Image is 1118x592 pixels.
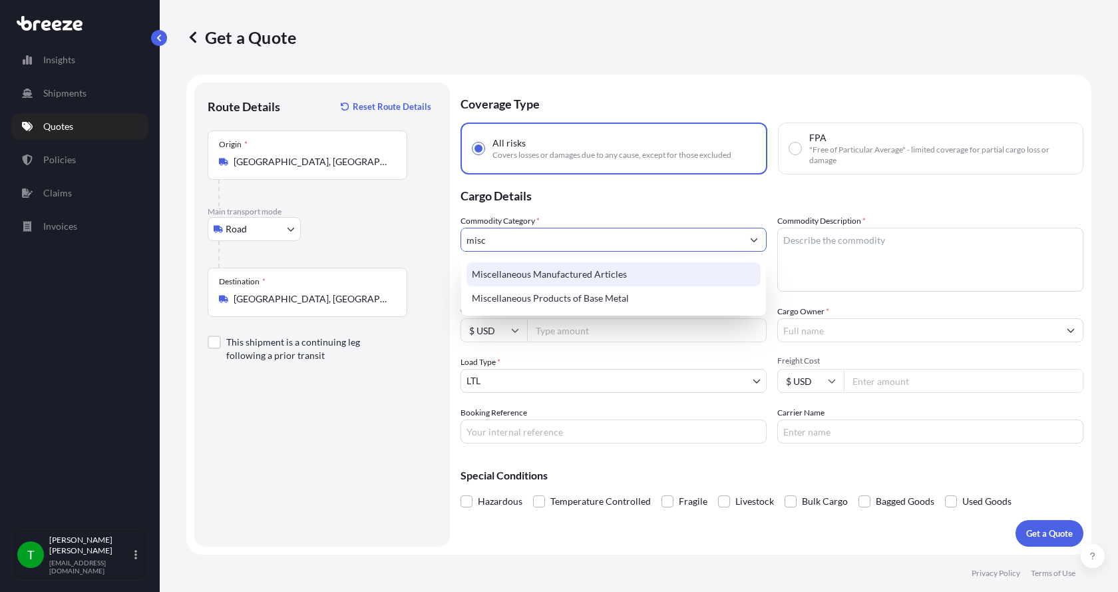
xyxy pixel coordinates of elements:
p: Claims [43,186,72,200]
p: Terms of Use [1031,568,1075,579]
p: Insights [43,53,75,67]
span: "Free of Particular Average" - limited coverage for partial cargo loss or damage [809,145,1072,166]
div: Destination [219,276,266,287]
label: This shipment is a continuing leg following a prior transit [226,336,397,362]
p: Shipments [43,87,87,100]
p: Coverage Type [461,83,1083,123]
p: Route Details [208,99,280,115]
label: Cargo Owner [777,305,829,318]
p: [EMAIL_ADDRESS][DOMAIN_NAME] [49,559,132,575]
input: Select a commodity type [461,228,742,252]
label: Booking Reference [461,406,527,420]
span: Bagged Goods [876,491,934,511]
input: Your internal reference [461,420,767,444]
div: Suggestions [466,262,761,310]
input: Enter amount [844,369,1083,393]
span: Freight Cost [777,356,1083,366]
input: Type amount [527,318,767,342]
span: Hazardous [478,491,522,511]
p: Get a Quote [186,27,296,48]
label: Commodity Category [461,214,540,228]
span: Fragile [679,491,707,511]
input: Full name [778,318,1059,342]
p: Privacy Policy [972,568,1020,579]
div: Origin [219,139,248,150]
p: Quotes [43,120,73,133]
p: Cargo Details [461,174,1083,214]
p: Main transport mode [208,206,437,217]
div: Miscellaneous Manufactured Articles [466,262,761,286]
p: Special Conditions [461,470,1083,481]
span: Commodity Value [461,305,767,316]
span: Covers losses or damages due to any cause, except for those excluded [492,150,731,160]
label: Carrier Name [777,406,825,420]
span: Bulk Cargo [802,491,848,511]
span: Temperature Controlled [550,491,651,511]
span: Livestock [735,491,774,511]
span: All risks [492,137,526,150]
span: T [27,548,35,561]
p: Invoices [43,220,77,233]
p: Get a Quote [1026,527,1073,540]
button: Show suggestions [1059,318,1083,342]
span: Used Goods [962,491,1012,511]
span: Load Type [461,356,500,369]
p: [PERSON_NAME] [PERSON_NAME] [49,535,132,556]
input: Destination [234,292,391,306]
span: Road [226,222,247,236]
button: Show suggestions [742,228,766,252]
button: Select transport [208,217,301,241]
input: Enter name [777,420,1083,444]
p: Reset Route Details [353,100,431,113]
span: LTL [466,374,480,388]
label: Commodity Description [777,214,866,228]
input: Origin [234,155,391,168]
div: Miscellaneous Products of Base Metal [466,286,761,310]
p: Policies [43,153,76,166]
span: FPA [809,131,827,145]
